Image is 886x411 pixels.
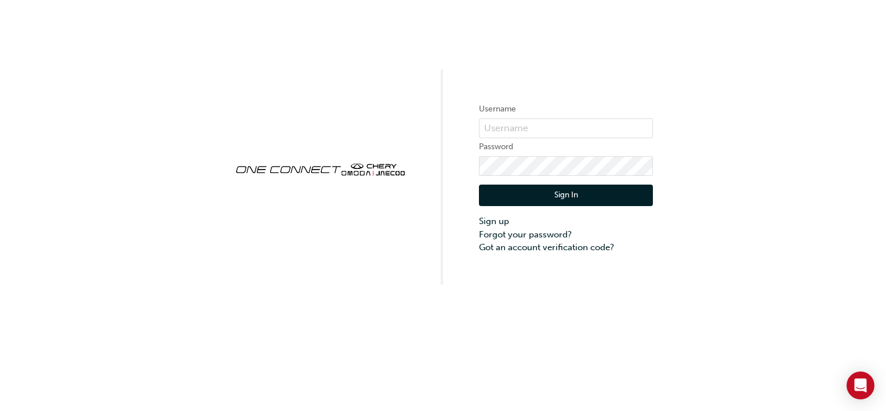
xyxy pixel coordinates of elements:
div: Open Intercom Messenger [847,372,874,399]
a: Got an account verification code? [479,241,653,254]
label: Username [479,102,653,116]
input: Username [479,118,653,138]
img: oneconnect [233,153,407,183]
a: Forgot your password? [479,228,653,241]
a: Sign up [479,215,653,228]
button: Sign In [479,185,653,207]
label: Password [479,140,653,154]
